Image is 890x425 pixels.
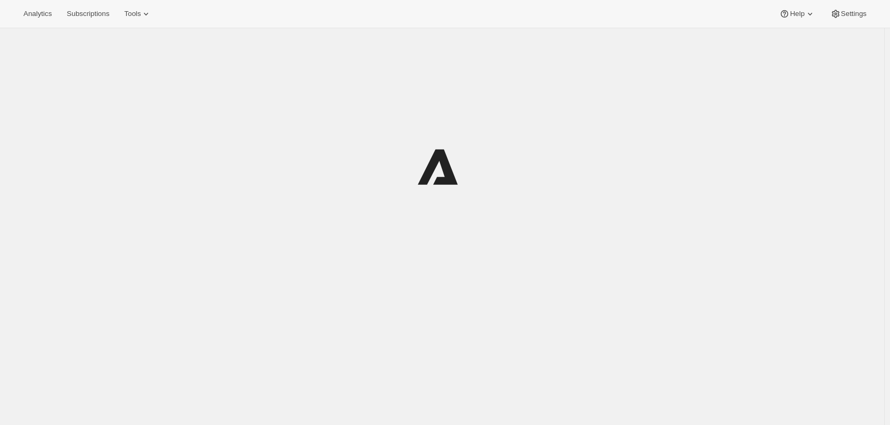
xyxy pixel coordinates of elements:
[124,10,141,18] span: Tools
[790,10,804,18] span: Help
[23,10,52,18] span: Analytics
[67,10,109,18] span: Subscriptions
[773,6,821,21] button: Help
[118,6,158,21] button: Tools
[17,6,58,21] button: Analytics
[841,10,867,18] span: Settings
[60,6,116,21] button: Subscriptions
[824,6,873,21] button: Settings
